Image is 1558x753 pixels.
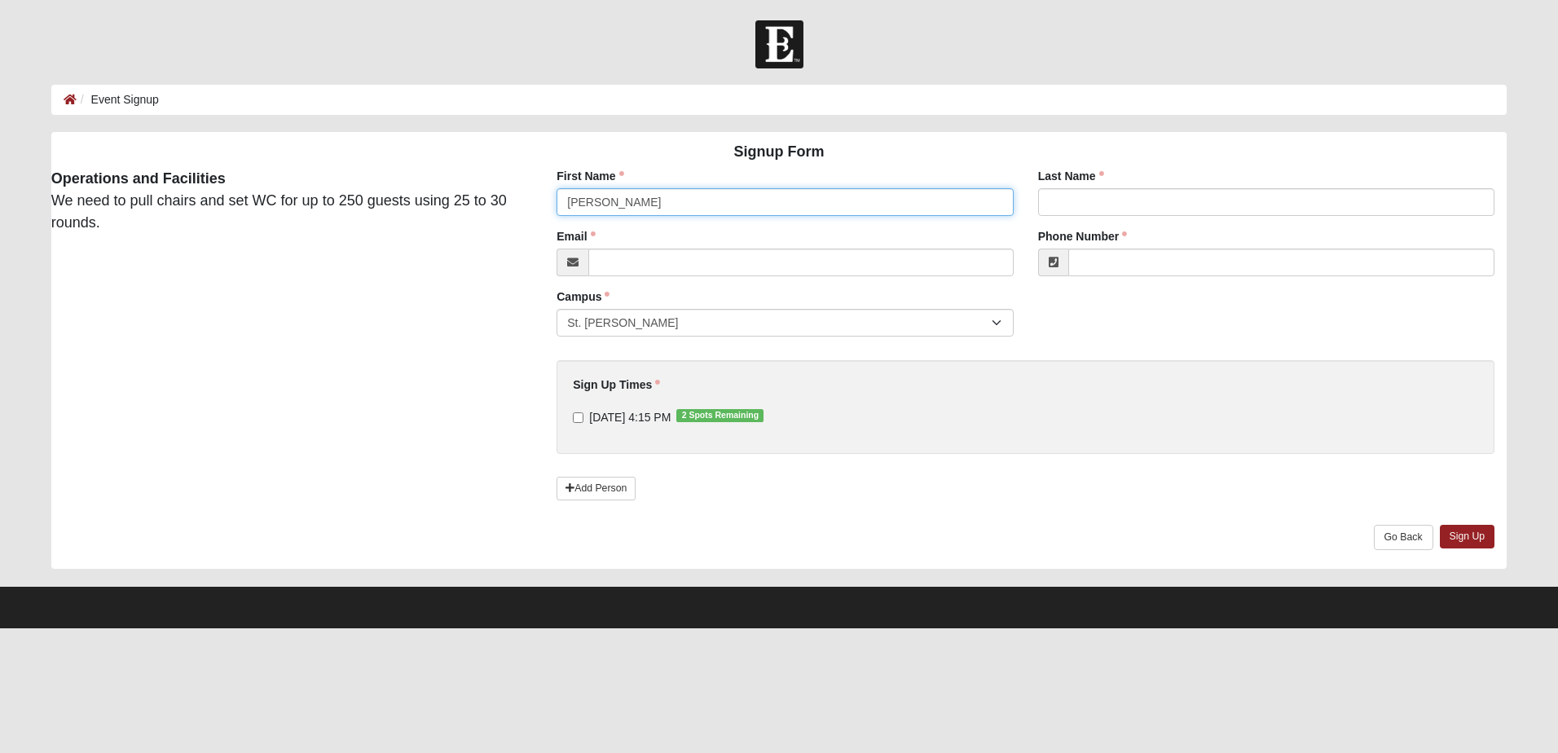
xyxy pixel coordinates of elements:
[51,143,1507,161] h4: Signup Form
[1440,525,1495,548] a: Sign Up
[557,168,623,184] label: First Name
[77,91,159,108] li: Event Signup
[589,411,671,424] span: [DATE] 4:15 PM
[557,228,595,244] label: Email
[755,20,803,68] img: Church of Eleven22 Logo
[573,376,660,393] label: Sign Up Times
[557,477,636,500] a: Add Person
[676,409,764,422] span: 2 Spots Remaining
[1038,228,1128,244] label: Phone Number
[557,288,610,305] label: Campus
[39,168,532,234] div: We need to pull chairs and set WC for up to 250 guests using 25 to 30 rounds.
[1038,168,1104,184] label: Last Name
[573,412,583,423] input: [DATE] 4:15 PM2 Spots Remaining
[1374,525,1433,550] a: Go Back
[51,170,226,187] strong: Operations and Facilities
